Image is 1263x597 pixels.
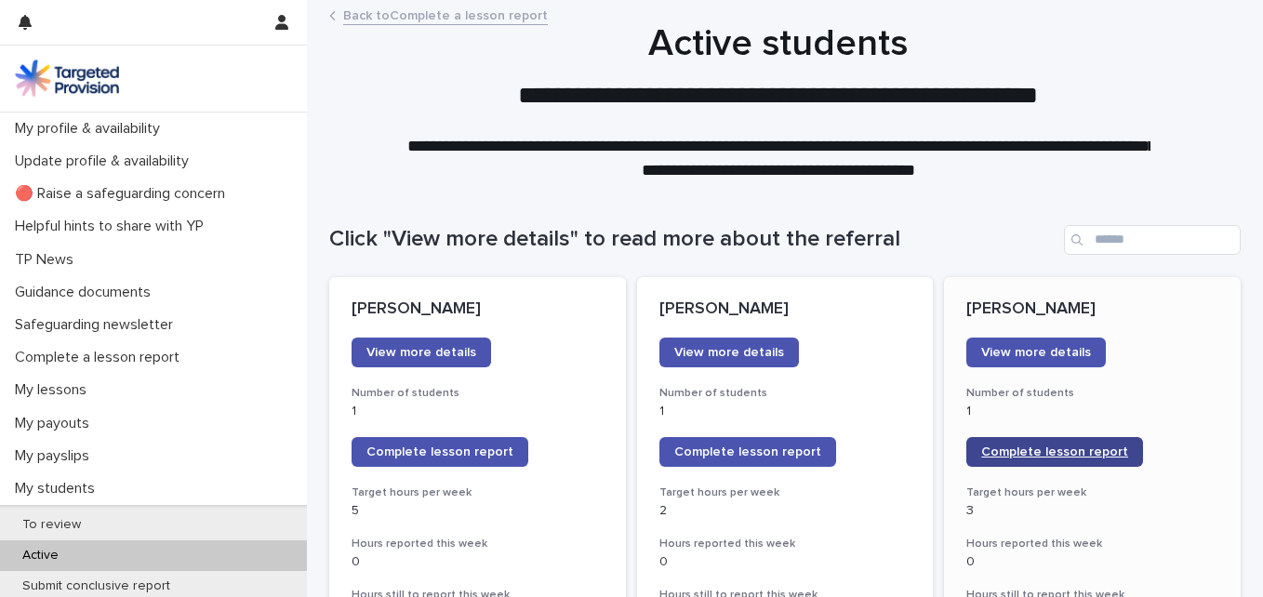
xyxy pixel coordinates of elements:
[966,338,1106,367] a: View more details
[966,537,1218,551] h3: Hours reported this week
[981,346,1091,359] span: View more details
[981,445,1128,458] span: Complete lesson report
[352,299,604,320] p: [PERSON_NAME]
[352,386,604,401] h3: Number of students
[674,445,821,458] span: Complete lesson report
[352,404,604,419] p: 1
[352,338,491,367] a: View more details
[352,537,604,551] h3: Hours reported this week
[326,21,1230,66] h1: Active students
[7,120,175,138] p: My profile & availability
[659,503,911,519] p: 2
[966,437,1143,467] a: Complete lesson report
[1064,225,1241,255] input: Search
[659,386,911,401] h3: Number of students
[343,4,548,25] a: Back toComplete a lesson report
[7,153,204,170] p: Update profile & availability
[7,578,185,594] p: Submit conclusive report
[966,554,1218,570] p: 0
[7,480,110,497] p: My students
[7,447,104,465] p: My payslips
[7,548,73,564] p: Active
[15,60,119,97] img: M5nRWzHhSzIhMunXDL62
[7,284,166,301] p: Guidance documents
[7,349,194,366] p: Complete a lesson report
[7,251,88,269] p: TP News
[659,537,911,551] h3: Hours reported this week
[352,503,604,519] p: 5
[7,517,96,533] p: To review
[966,404,1218,419] p: 1
[659,485,911,500] h3: Target hours per week
[966,386,1218,401] h3: Number of students
[966,485,1218,500] h3: Target hours per week
[7,415,104,432] p: My payouts
[966,503,1218,519] p: 3
[7,316,188,334] p: Safeguarding newsletter
[659,554,911,570] p: 0
[366,346,476,359] span: View more details
[659,338,799,367] a: View more details
[7,218,219,235] p: Helpful hints to share with YP
[659,404,911,419] p: 1
[352,554,604,570] p: 0
[7,381,101,399] p: My lessons
[352,485,604,500] h3: Target hours per week
[329,226,1057,253] h1: Click "View more details" to read more about the referral
[674,346,784,359] span: View more details
[966,299,1218,320] p: [PERSON_NAME]
[659,299,911,320] p: [PERSON_NAME]
[366,445,513,458] span: Complete lesson report
[352,437,528,467] a: Complete lesson report
[659,437,836,467] a: Complete lesson report
[7,185,240,203] p: 🔴 Raise a safeguarding concern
